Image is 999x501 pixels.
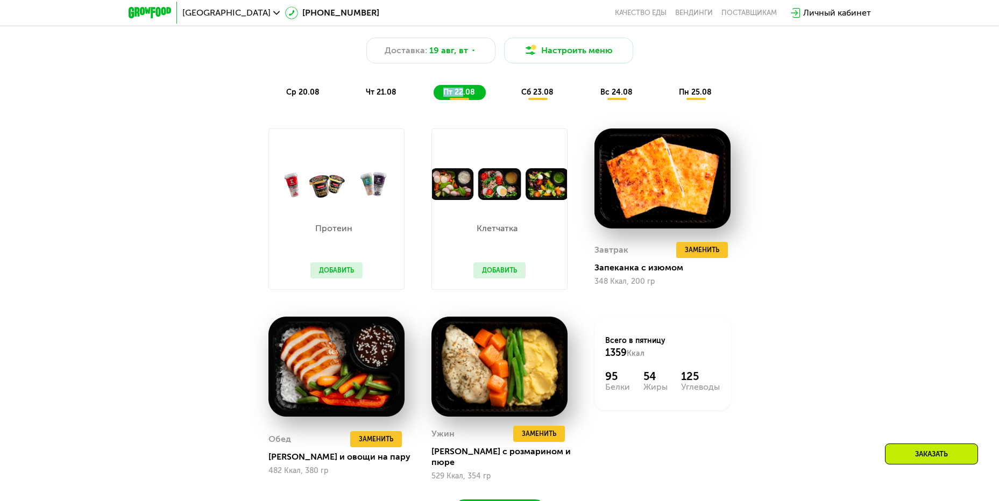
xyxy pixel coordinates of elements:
[285,6,379,19] a: [PHONE_NUMBER]
[385,44,427,57] span: Доставка:
[350,431,402,447] button: Заменить
[594,262,739,273] div: Запеканка с изюмом
[310,262,363,278] button: Добавить
[522,428,556,439] span: Заменить
[615,9,667,17] a: Качество еды
[366,88,396,97] span: чт 21.08
[681,370,720,383] div: 125
[504,38,633,63] button: Настроить меню
[268,452,413,462] div: [PERSON_NAME] и овощи на пару
[286,88,320,97] span: ср 20.08
[182,9,271,17] span: [GEOGRAPHIC_DATA]
[605,335,720,359] div: Всего в пятницу
[721,9,777,17] div: поставщикам
[605,347,627,359] span: 1359
[594,242,628,258] div: Завтрак
[685,245,719,255] span: Заменить
[521,88,554,97] span: сб 23.08
[627,349,644,358] span: Ккал
[643,383,668,391] div: Жиры
[600,88,633,97] span: вс 24.08
[268,467,405,475] div: 482 Ккал, 380 гр
[359,434,393,445] span: Заменить
[605,383,630,391] div: Белки
[675,9,713,17] a: Вендинги
[310,224,357,233] p: Протеин
[803,6,871,19] div: Личный кабинет
[885,443,978,464] div: Заказать
[473,224,520,233] p: Клетчатка
[679,88,712,97] span: пн 25.08
[443,88,475,97] span: пт 22.08
[431,426,455,442] div: Ужин
[681,383,720,391] div: Углеводы
[643,370,668,383] div: 54
[473,262,526,278] button: Добавить
[431,446,576,468] div: [PERSON_NAME] с розмарином и пюре
[605,370,630,383] div: 95
[429,44,468,57] span: 19 авг, вт
[594,277,731,286] div: 348 Ккал, 200 гр
[513,426,565,442] button: Заменить
[676,242,728,258] button: Заменить
[268,431,291,447] div: Обед
[431,472,568,481] div: 529 Ккал, 354 гр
